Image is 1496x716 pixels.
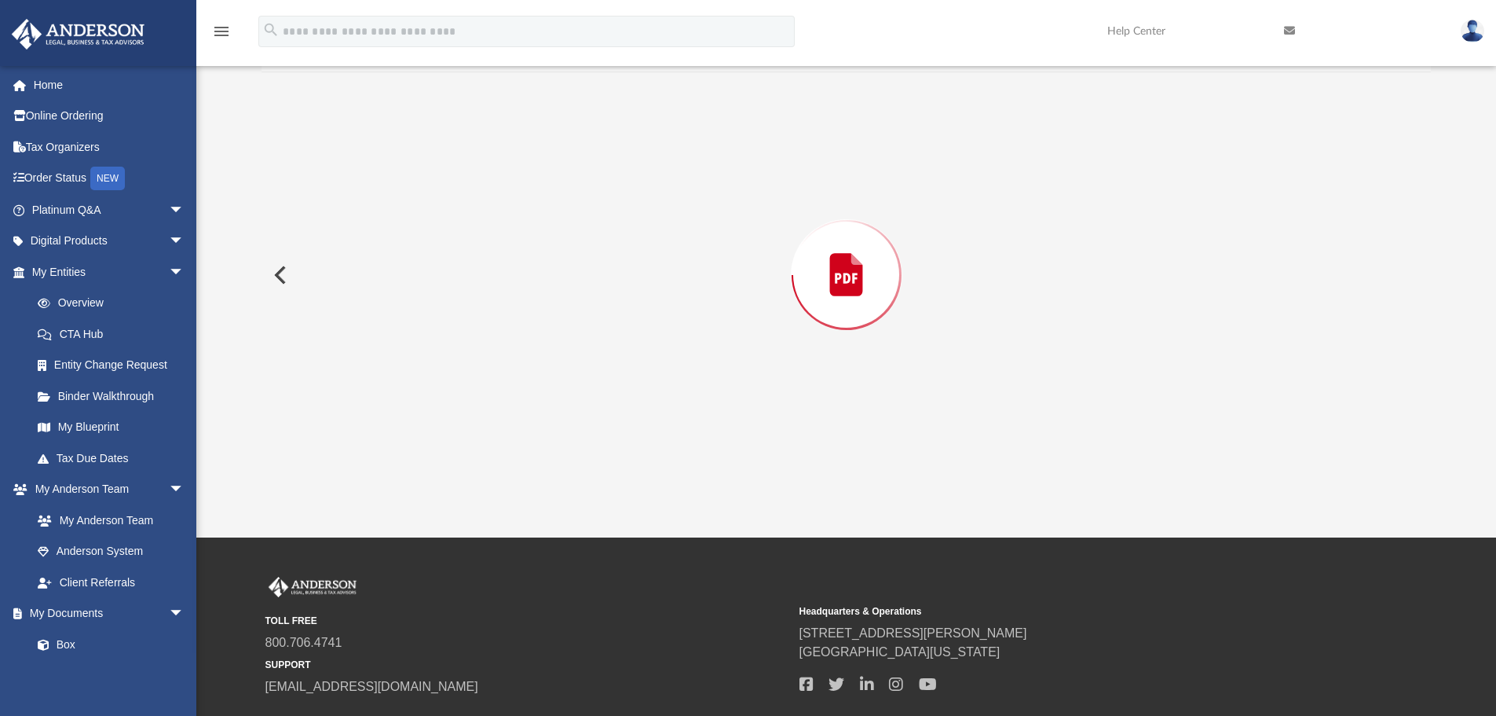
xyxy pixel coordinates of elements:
[265,577,360,597] img: Anderson Advisors Platinum Portal
[22,318,208,350] a: CTA Hub
[22,288,208,319] a: Overview
[22,536,200,567] a: Anderson System
[799,626,1027,640] a: [STREET_ADDRESS][PERSON_NAME]
[262,31,1432,478] div: Preview
[11,226,208,257] a: Digital Productsarrow_drop_down
[169,474,200,506] span: arrow_drop_down
[7,19,149,50] img: Anderson Advisors Platinum Portal
[169,194,200,226] span: arrow_drop_down
[1461,20,1484,42] img: User Pic
[799,645,1000,659] a: [GEOGRAPHIC_DATA][US_STATE]
[22,660,200,692] a: Meeting Minutes
[262,21,280,39] i: search
[265,614,788,628] small: TOLL FREE
[11,474,200,505] a: My Anderson Teamarrow_drop_down
[265,658,788,672] small: SUPPORT
[11,163,208,195] a: Order StatusNEW
[265,636,342,649] a: 800.706.4741
[11,69,208,101] a: Home
[11,256,208,288] a: My Entitiesarrow_drop_down
[169,226,200,258] span: arrow_drop_down
[11,131,208,163] a: Tax Organizers
[799,604,1322,619] small: Headquarters & Operations
[169,598,200,630] span: arrow_drop_down
[22,350,208,381] a: Entity Change Request
[22,380,208,412] a: Binder Walkthrough
[11,598,200,630] a: My Documentsarrow_drop_down
[11,194,208,226] a: Platinum Q&Aarrow_drop_down
[262,253,296,297] button: Previous File
[265,680,478,693] a: [EMAIL_ADDRESS][DOMAIN_NAME]
[90,167,125,190] div: NEW
[22,505,192,536] a: My Anderson Team
[11,101,208,132] a: Online Ordering
[212,22,231,41] i: menu
[22,629,192,660] a: Box
[169,256,200,288] span: arrow_drop_down
[22,567,200,598] a: Client Referrals
[212,30,231,41] a: menu
[22,442,208,474] a: Tax Due Dates
[22,412,200,443] a: My Blueprint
